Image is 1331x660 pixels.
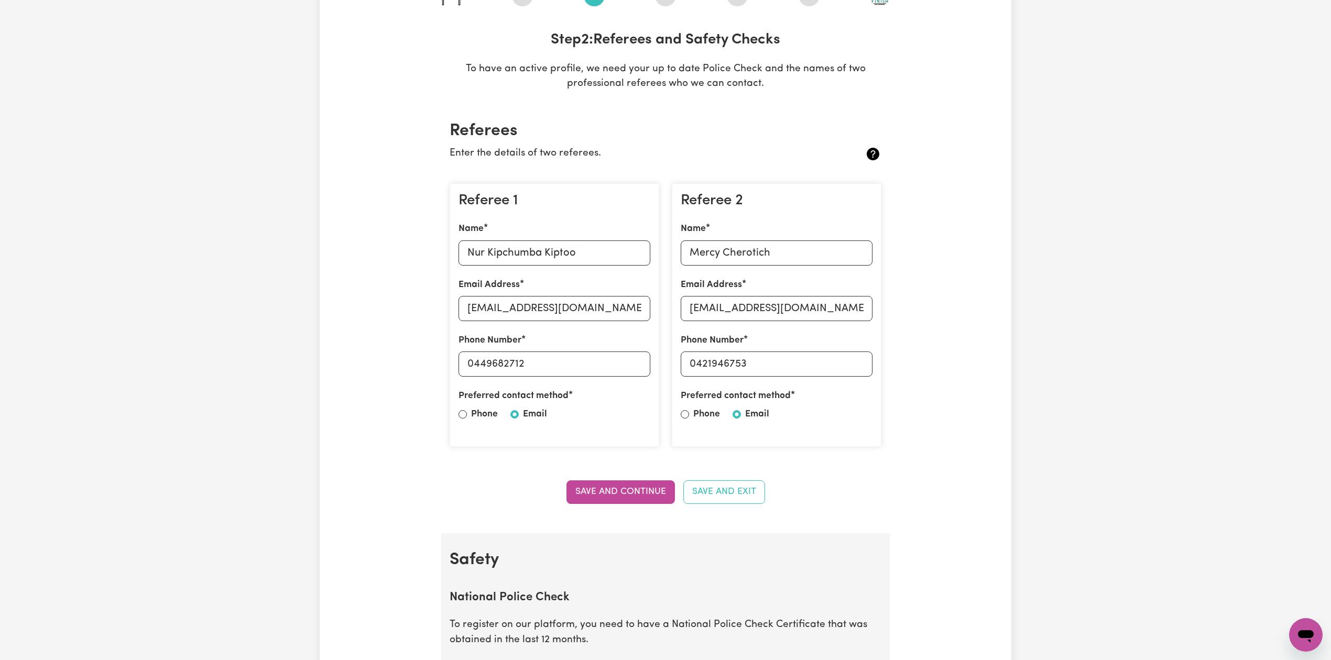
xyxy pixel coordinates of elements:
label: Phone [471,408,498,421]
h2: National Police Check [450,591,881,605]
h3: Referee 1 [459,192,650,210]
label: Preferred contact method [459,389,569,403]
label: Phone Number [681,334,744,347]
label: Preferred contact method [681,389,791,403]
label: Email Address [459,278,520,292]
label: Email Address [681,278,742,292]
label: Name [459,222,484,236]
h2: Safety [450,550,881,570]
button: Save and Continue [566,480,675,503]
p: To have an active profile, we need your up to date Police Check and the names of two professional... [441,62,890,92]
label: Phone [693,408,720,421]
label: Email [745,408,769,421]
h2: Referees [450,121,881,141]
label: Email [523,408,547,421]
p: To register on our platform, you need to have a National Police Check Certificate that was obtain... [450,618,881,648]
h3: Step 2 : Referees and Safety Checks [441,31,890,49]
label: Name [681,222,706,236]
label: Phone Number [459,334,521,347]
h3: Referee 2 [681,192,872,210]
button: Save and Exit [683,480,765,503]
p: Enter the details of two referees. [450,146,810,161]
iframe: Button to launch messaging window [1289,618,1323,652]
